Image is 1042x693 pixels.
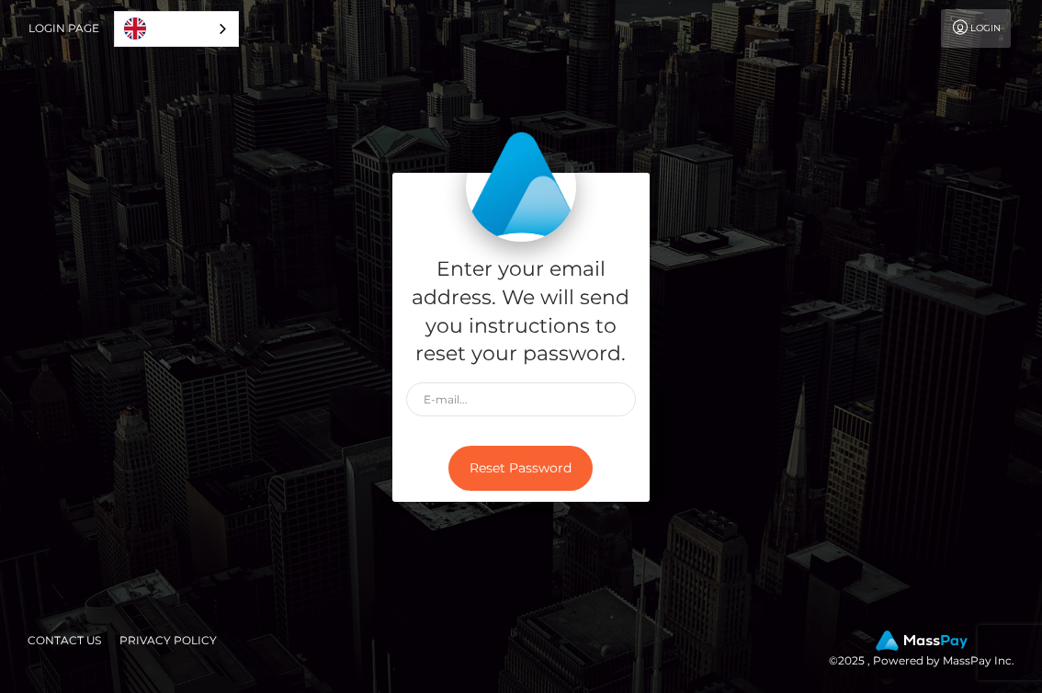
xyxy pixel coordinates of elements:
[466,131,576,242] img: MassPay Login
[876,631,968,651] img: MassPay
[829,631,1028,671] div: © 2025 , Powered by MassPay Inc.
[28,9,99,48] a: Login Page
[406,382,636,416] input: E-mail...
[448,446,593,491] button: Reset Password
[114,11,239,47] div: Language
[20,626,108,654] a: Contact Us
[114,11,239,47] aside: Language selected: English
[112,626,224,654] a: Privacy Policy
[941,9,1011,48] a: Login
[406,256,636,369] h5: Enter your email address. We will send you instructions to reset your password.
[115,12,238,46] a: English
